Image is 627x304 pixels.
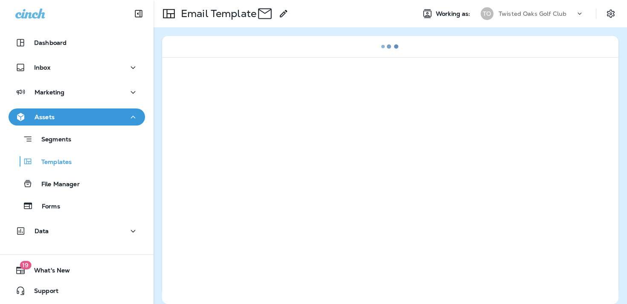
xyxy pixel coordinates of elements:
[33,181,80,189] p: File Manager
[481,7,493,20] div: TO
[35,89,64,96] p: Marketing
[9,175,145,193] button: File Manager
[20,261,31,269] span: 19
[9,282,145,299] button: Support
[499,10,566,17] p: Twisted Oaks Golf Club
[33,203,60,211] p: Forms
[603,6,618,21] button: Settings
[33,136,71,144] p: Segments
[9,262,145,279] button: 19What's New
[35,228,49,234] p: Data
[9,34,145,51] button: Dashboard
[9,152,145,170] button: Templates
[26,287,58,298] span: Support
[9,222,145,240] button: Data
[9,84,145,101] button: Marketing
[9,197,145,215] button: Forms
[34,39,67,46] p: Dashboard
[26,267,70,277] span: What's New
[9,130,145,148] button: Segments
[177,7,256,20] p: Email Template
[34,64,50,71] p: Inbox
[9,108,145,126] button: Assets
[33,158,72,167] p: Templates
[436,10,472,18] span: Working as:
[35,114,55,120] p: Assets
[127,5,151,22] button: Collapse Sidebar
[9,59,145,76] button: Inbox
